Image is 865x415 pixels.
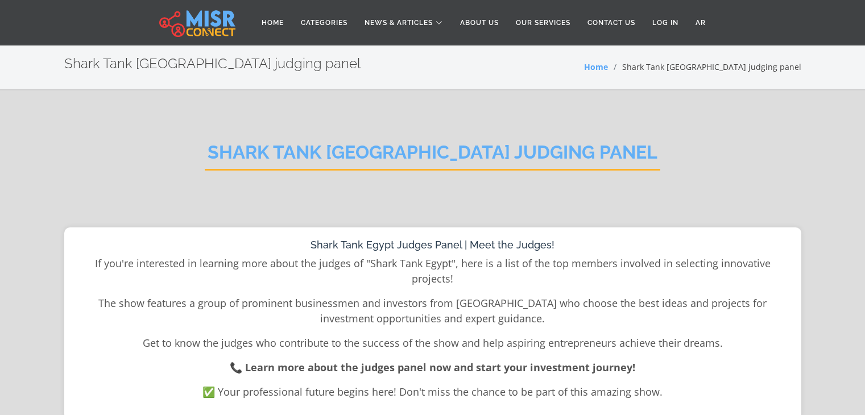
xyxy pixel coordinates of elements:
[365,18,433,28] span: News & Articles
[356,12,452,34] a: News & Articles
[76,360,790,375] p: 📞 Learn more about the judges panel now and start your investment journey!
[292,12,356,34] a: Categories
[76,256,790,287] p: If you're interested in learning more about the judges of "Shark Tank Egypt", here is a list of t...
[507,12,579,34] a: Our Services
[76,296,790,326] p: The show features a group of prominent businessmen and investors from [GEOGRAPHIC_DATA] who choos...
[76,239,790,251] h1: Shark Tank Egypt Judges Panel | Meet the Judges!
[76,384,790,400] p: ✅ Your professional future begins here! Don't miss the chance to be part of this amazing show.
[579,12,644,34] a: Contact Us
[64,56,361,72] h2: Shark Tank [GEOGRAPHIC_DATA] judging panel
[584,61,608,72] a: Home
[159,9,235,37] img: main.misr_connect
[452,12,507,34] a: About Us
[205,142,660,171] h2: Shark Tank [GEOGRAPHIC_DATA] judging panel
[76,335,790,351] p: Get to know the judges who contribute to the success of the show and help aspiring entrepreneurs ...
[687,12,714,34] a: AR
[644,12,687,34] a: Log in
[608,61,801,73] li: Shark Tank [GEOGRAPHIC_DATA] judging panel
[253,12,292,34] a: Home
